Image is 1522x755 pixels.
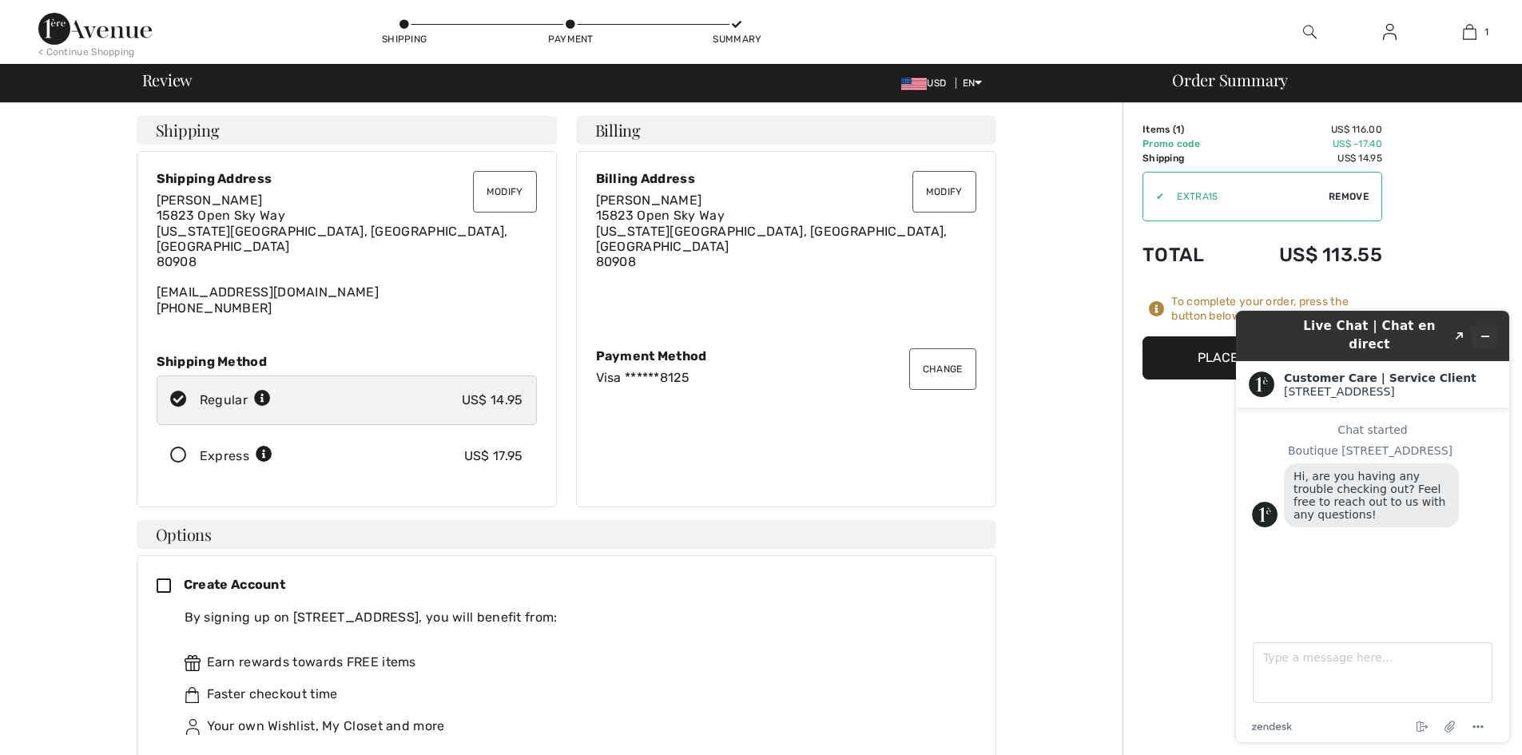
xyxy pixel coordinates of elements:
[185,655,201,671] img: rewards.svg
[185,719,201,735] img: ownWishlist.svg
[596,208,948,269] span: 15823 Open Sky Way [US_STATE][GEOGRAPHIC_DATA], [GEOGRAPHIC_DATA], [GEOGRAPHIC_DATA] 80908
[462,391,523,410] div: US$ 14.95
[156,122,220,138] span: Shipping
[595,122,641,138] span: Billing
[142,72,193,88] span: Review
[185,685,964,704] div: Faster checkout time
[1383,22,1397,42] img: My Info
[38,13,152,45] img: 1ère Avenue
[200,447,272,466] div: Express
[909,348,976,390] button: Change
[1370,22,1409,42] a: Sign In
[1142,137,1233,151] td: Promo code
[901,77,927,90] img: US Dollar
[1171,295,1382,324] div: To complete your order, press the button below.
[38,45,135,59] div: < Continue Shopping
[1176,124,1181,135] span: 1
[473,171,537,213] button: Modify
[1303,22,1317,42] img: search the website
[184,577,285,592] span: Create Account
[1233,137,1382,151] td: US$ -17.40
[1142,336,1382,379] button: Place Your Order
[963,77,983,89] span: EN
[1142,228,1233,282] td: Total
[1142,122,1233,137] td: Items ( )
[1233,151,1382,165] td: US$ 14.95
[200,391,271,410] div: Regular
[185,717,964,736] div: Your own Wishlist, My Closet and more
[1142,151,1233,165] td: Shipping
[1329,189,1369,204] span: Remove
[1164,173,1329,221] input: Promo code
[546,32,594,46] div: Payment
[1430,22,1508,42] a: 1
[901,77,952,89] span: USD
[1463,22,1476,42] img: My Bag
[713,32,761,46] div: Summary
[1233,228,1382,282] td: US$ 113.55
[1233,122,1382,137] td: US$ 116.00
[157,354,537,369] div: Shipping Method
[596,348,976,364] div: Payment Method
[157,193,263,208] span: [PERSON_NAME]
[185,687,201,703] img: faster.svg
[157,171,537,186] div: Shipping Address
[1484,25,1488,39] span: 1
[596,171,976,186] div: Billing Address
[1153,72,1512,88] div: Order Summary
[464,447,523,466] div: US$ 17.95
[185,653,964,672] div: Earn rewards towards FREE items
[157,208,508,269] span: 15823 Open Sky Way [US_STATE][GEOGRAPHIC_DATA], [GEOGRAPHIC_DATA], [GEOGRAPHIC_DATA] 80908
[1223,298,1522,755] iframe: Find more information here
[35,11,68,26] span: Chat
[1143,189,1164,204] div: ✔
[157,193,537,316] div: [EMAIL_ADDRESS][DOMAIN_NAME] [PHONE_NUMBER]
[596,193,702,208] span: [PERSON_NAME]
[137,520,996,549] h4: Options
[185,608,964,627] div: By signing up on [STREET_ADDRESS], you will benefit from:
[380,32,428,46] div: Shipping
[912,171,976,213] button: Modify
